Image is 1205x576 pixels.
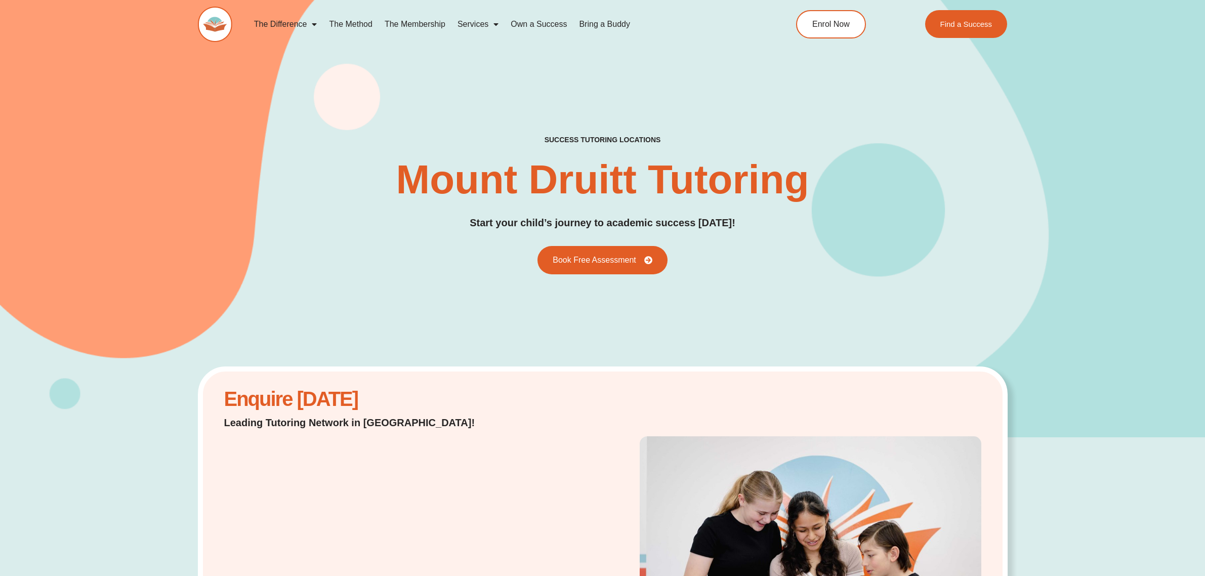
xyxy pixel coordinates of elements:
h2: Enquire [DATE] [224,393,501,405]
a: Own a Success [505,13,573,36]
a: The Method [323,13,378,36]
h2: success tutoring locations [545,135,661,144]
h1: Mount Druitt Tutoring [396,159,809,200]
nav: Menu [248,13,750,36]
a: The Membership [379,13,451,36]
a: Find a Success [925,10,1008,38]
a: The Difference [248,13,323,36]
a: Enrol Now [796,10,866,38]
a: Bring a Buddy [573,13,636,36]
p: Leading Tutoring Network in [GEOGRAPHIC_DATA]! [224,416,501,430]
a: Services [451,13,505,36]
span: Enrol Now [812,20,850,28]
span: Book Free Assessment [553,256,636,264]
p: Start your child’s journey to academic success [DATE]! [470,215,735,231]
a: Book Free Assessment [537,246,668,274]
span: Find a Success [940,20,992,28]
